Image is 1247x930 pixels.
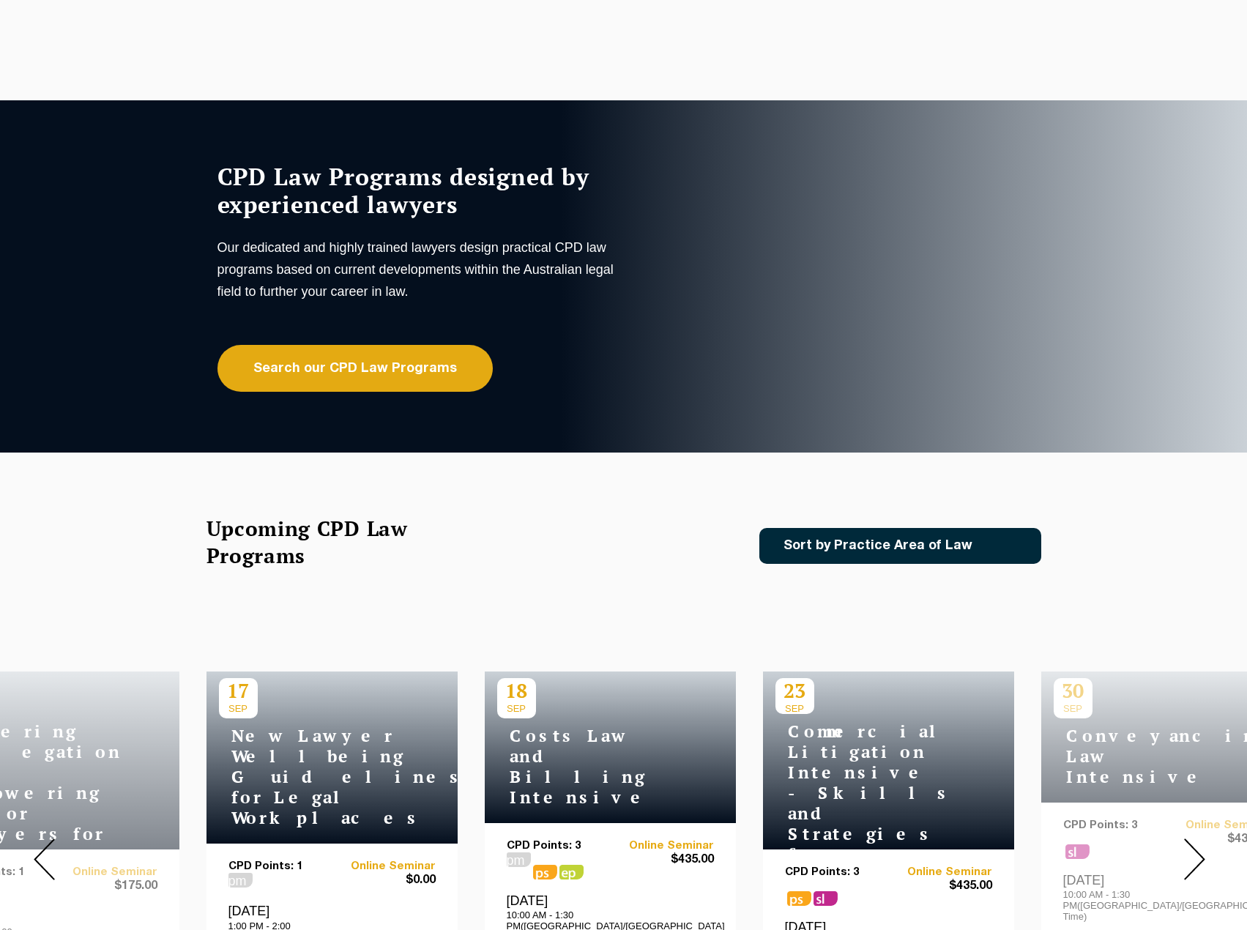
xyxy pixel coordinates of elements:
[775,703,814,714] span: SEP
[497,726,680,808] h4: Costs Law and Billing Intensive
[787,891,811,906] span: ps
[507,840,611,852] p: CPD Points: 3
[610,852,714,868] span: $435.00
[888,879,992,894] span: $435.00
[497,678,536,703] p: 18
[217,345,493,392] a: Search our CPD Law Programs
[219,726,402,828] h4: New Lawyer Wellbeing Guidelines for Legal Workplaces
[814,891,838,906] span: sl
[507,852,531,867] span: pm
[533,865,557,879] span: ps
[228,873,253,888] span: pm
[34,838,55,880] img: Prev
[497,703,536,714] span: SEP
[219,703,258,714] span: SEP
[610,840,714,852] a: Online Seminar
[332,873,436,888] span: $0.00
[332,860,436,873] a: Online Seminar
[217,237,620,302] p: Our dedicated and highly trained lawyers design practical CPD law programs based on current devel...
[217,163,620,218] h1: CPD Law Programs designed by experienced lawyers
[775,678,814,703] p: 23
[559,865,584,879] span: ps
[219,678,258,703] p: 17
[228,860,332,873] p: CPD Points: 1
[996,540,1013,552] img: Icon
[1184,838,1205,880] img: Next
[785,866,889,879] p: CPD Points: 3
[206,515,444,569] h2: Upcoming CPD Law Programs
[888,866,992,879] a: Online Seminar
[759,528,1041,564] a: Sort by Practice Area of Law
